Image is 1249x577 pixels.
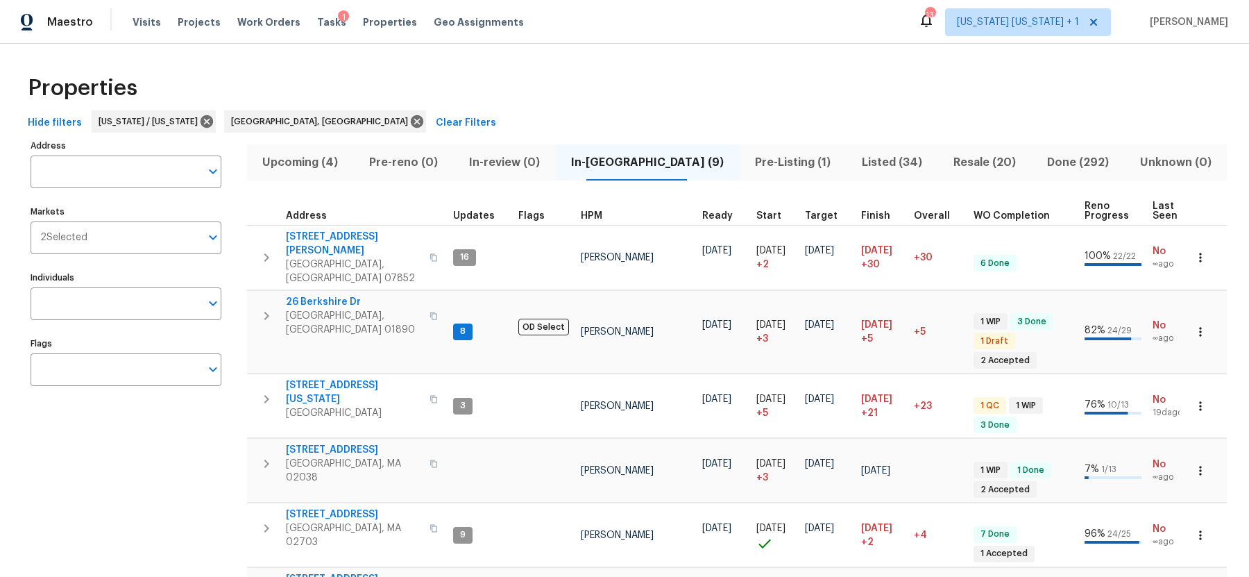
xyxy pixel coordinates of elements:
[518,211,545,221] span: Flags
[1153,244,1190,258] span: No
[805,211,850,221] div: Target renovation project end date
[203,294,223,313] button: Open
[1153,393,1190,407] span: No
[908,503,968,567] td: 4 day(s) past target finish date
[1153,522,1190,536] span: No
[756,524,785,533] span: [DATE]
[914,401,932,411] span: +23
[231,115,414,128] span: [GEOGRAPHIC_DATA], [GEOGRAPHIC_DATA]
[363,15,417,29] span: Properties
[975,548,1033,560] span: 1 Accepted
[861,211,890,221] span: Finish
[203,360,223,379] button: Open
[756,332,768,346] span: + 3
[1144,15,1228,29] span: [PERSON_NAME]
[975,335,1014,347] span: 1 Draft
[434,15,524,29] span: Geo Assignments
[914,327,926,337] span: +5
[286,406,421,420] span: [GEOGRAPHIC_DATA]
[805,211,838,221] span: Target
[861,332,873,346] span: +5
[1107,326,1132,335] span: 24 / 29
[756,471,768,485] span: + 3
[286,309,421,337] span: [GEOGRAPHIC_DATA], [GEOGRAPHIC_DATA] 01890
[957,15,1079,29] span: [US_STATE] [US_STATE] + 1
[975,400,1005,412] span: 1 QC
[751,503,799,567] td: Project started on time
[751,439,799,503] td: Project started 3 days late
[286,295,421,309] span: 26 Berkshire Dr
[362,153,445,172] span: Pre-reno (0)
[22,110,87,136] button: Hide filters
[1153,201,1178,221] span: Last Seen
[702,320,731,330] span: [DATE]
[908,374,968,438] td: 23 day(s) past target finish date
[856,374,908,438] td: Scheduled to finish 21 day(s) late
[914,211,950,221] span: Overall
[436,115,496,132] span: Clear Filters
[914,253,933,262] span: +30
[454,400,471,412] span: 3
[856,290,908,374] td: Scheduled to finish 5 day(s) late
[861,320,892,330] span: [DATE]
[856,503,908,567] td: Scheduled to finish 2 day(s) late
[974,211,1050,221] span: WO Completion
[1153,458,1190,471] span: No
[702,246,731,256] span: [DATE]
[581,327,654,337] span: [PERSON_NAME]
[975,484,1035,496] span: 2 Accepted
[1085,465,1099,474] span: 7 %
[581,401,654,411] span: [PERSON_NAME]
[914,530,927,540] span: +4
[1010,400,1042,412] span: 1 WIP
[805,524,834,533] span: [DATE]
[1012,465,1050,476] span: 1 Done
[908,225,968,290] td: 30 day(s) past target finish date
[47,15,93,29] span: Maestro
[861,246,892,256] span: [DATE]
[581,253,654,262] span: [PERSON_NAME]
[203,228,223,247] button: Open
[1153,333,1190,344] span: ∞ ago
[237,15,300,29] span: Work Orders
[1085,251,1111,261] span: 100 %
[975,355,1035,367] span: 2 Accepted
[1153,407,1190,419] span: 19d ago
[756,406,768,420] span: + 5
[756,320,785,330] span: [DATE]
[908,290,968,374] td: 5 day(s) past target finish date
[462,153,547,172] span: In-review (0)
[975,316,1006,328] span: 1 WIP
[1153,471,1190,483] span: ∞ ago
[454,251,475,263] span: 16
[286,258,421,285] span: [GEOGRAPHIC_DATA], [GEOGRAPHIC_DATA] 07852
[702,459,731,469] span: [DATE]
[92,110,216,133] div: [US_STATE] / [US_STATE]
[1107,401,1129,409] span: 10 / 13
[756,258,769,271] span: + 2
[31,208,221,216] label: Markets
[31,274,221,282] label: Individuals
[805,394,834,404] span: [DATE]
[1113,252,1136,260] span: 22 / 22
[581,211,602,221] span: HPM
[702,211,745,221] div: Earliest renovation start date (first business day after COE or Checkout)
[805,320,834,330] span: [DATE]
[133,15,161,29] span: Visits
[518,319,569,335] span: OD Select
[975,528,1015,540] span: 7 Done
[178,15,221,29] span: Projects
[224,110,426,133] div: [GEOGRAPHIC_DATA], [GEOGRAPHIC_DATA]
[286,211,327,221] span: Address
[581,530,654,540] span: [PERSON_NAME]
[702,211,733,221] span: Ready
[338,10,349,24] div: 1
[1153,319,1190,333] span: No
[564,153,731,172] span: In-[GEOGRAPHIC_DATA] (9)
[756,211,781,221] span: Start
[1153,258,1190,270] span: ∞ ago
[925,8,935,22] div: 13
[861,524,892,533] span: [DATE]
[975,465,1006,476] span: 1 WIP
[286,508,421,521] span: [STREET_ADDRESS]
